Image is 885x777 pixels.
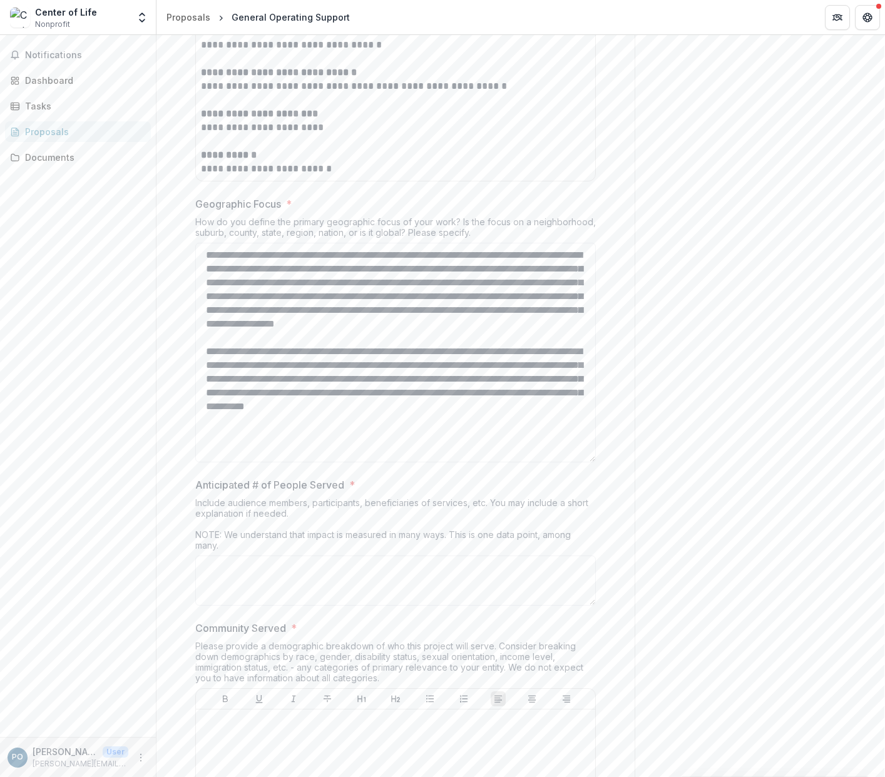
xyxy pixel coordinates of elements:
[161,8,215,26] a: Proposals
[195,196,281,211] p: Geographic Focus
[320,691,335,706] button: Strike
[559,691,574,706] button: Align Right
[25,151,141,164] div: Documents
[195,497,596,556] div: Include audience members, participants, beneficiaries of services, etc. You may include a short e...
[354,691,369,706] button: Heading 1
[491,691,506,706] button: Align Left
[286,691,301,706] button: Italicize
[5,121,151,142] a: Proposals
[133,750,148,765] button: More
[524,691,540,706] button: Align Center
[232,11,350,24] div: General Operating Support
[252,691,267,706] button: Underline
[218,691,233,706] button: Bold
[25,125,141,138] div: Proposals
[422,691,437,706] button: Bullet List
[195,641,596,688] div: Please provide a demographic breakdown of who this project will serve. Consider breaking down dem...
[161,8,355,26] nav: breadcrumb
[25,74,141,87] div: Dashboard
[5,147,151,168] a: Documents
[195,216,596,243] div: How do you define the primary geographic focus of your work? Is the focus on a neighborhood, subu...
[456,691,471,706] button: Ordered List
[5,45,151,65] button: Notifications
[855,5,880,30] button: Get Help
[10,8,30,28] img: Center of Life
[133,5,151,30] button: Open entity switcher
[25,50,146,61] span: Notifications
[35,19,70,30] span: Nonprofit
[5,96,151,116] a: Tasks
[166,11,210,24] div: Proposals
[195,621,286,636] p: Community Served
[33,745,98,758] p: [PERSON_NAME]
[825,5,850,30] button: Partners
[33,758,128,769] p: [PERSON_NAME][EMAIL_ADDRESS][PERSON_NAME][DOMAIN_NAME]
[35,6,97,19] div: Center of Life
[12,753,23,761] div: Patrick Ohrman
[388,691,403,706] button: Heading 2
[195,477,344,492] p: Anticipated # of People Served
[103,746,128,758] p: User
[25,99,141,113] div: Tasks
[5,70,151,91] a: Dashboard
